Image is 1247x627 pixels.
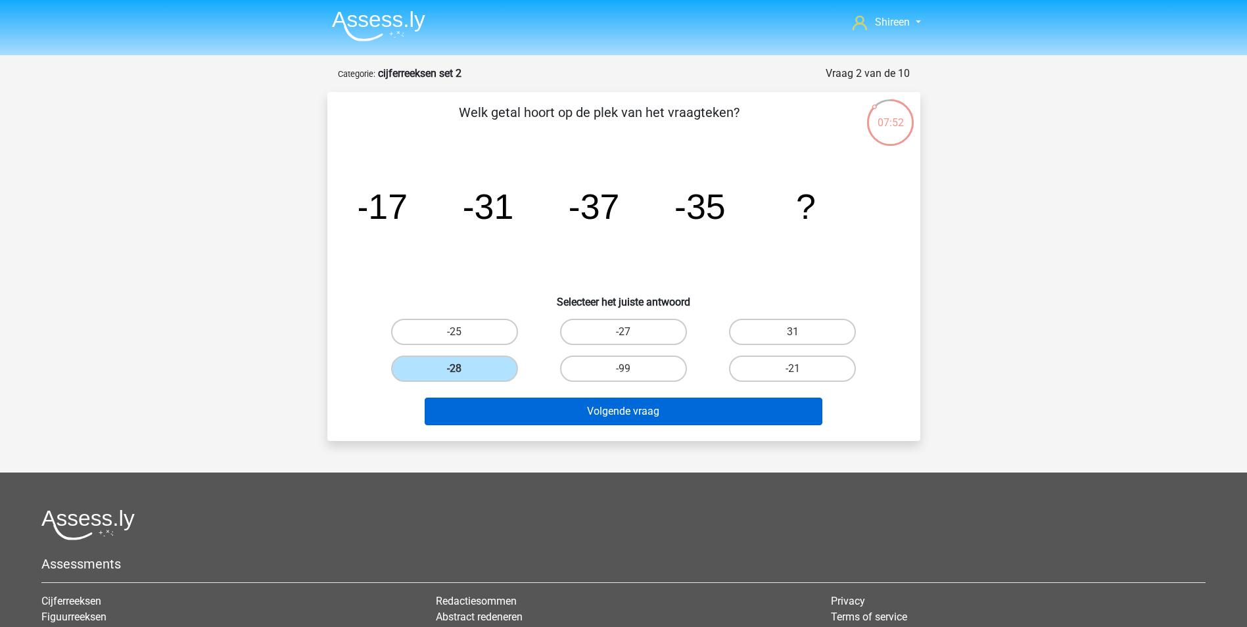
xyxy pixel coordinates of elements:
tspan: -31 [462,187,513,226]
span: Shireen [875,16,910,28]
tspan: ? [796,187,816,226]
button: Volgende vraag [425,398,822,425]
strong: cijferreeksen set 2 [378,67,461,80]
a: Redactiesommen [436,595,517,607]
a: Figuurreeksen [41,611,106,623]
p: Welk getal hoort op de plek van het vraagteken? [348,103,850,142]
div: 07:52 [866,98,915,131]
a: Cijferreeksen [41,595,101,607]
tspan: -37 [568,187,619,226]
a: Shireen [847,14,926,30]
tspan: -35 [674,187,726,226]
label: -21 [729,356,856,382]
div: Vraag 2 van de 10 [826,66,910,81]
tspan: -17 [356,187,408,226]
label: 31 [729,319,856,345]
label: -28 [391,356,518,382]
label: -99 [560,356,687,382]
img: Assessly [332,11,425,41]
img: Assessly logo [41,509,135,540]
label: -25 [391,319,518,345]
h6: Selecteer het juiste antwoord [348,285,899,308]
small: Categorie: [338,69,375,79]
a: Abstract redeneren [436,611,523,623]
a: Privacy [831,595,865,607]
label: -27 [560,319,687,345]
a: Terms of service [831,611,907,623]
h5: Assessments [41,556,1206,572]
